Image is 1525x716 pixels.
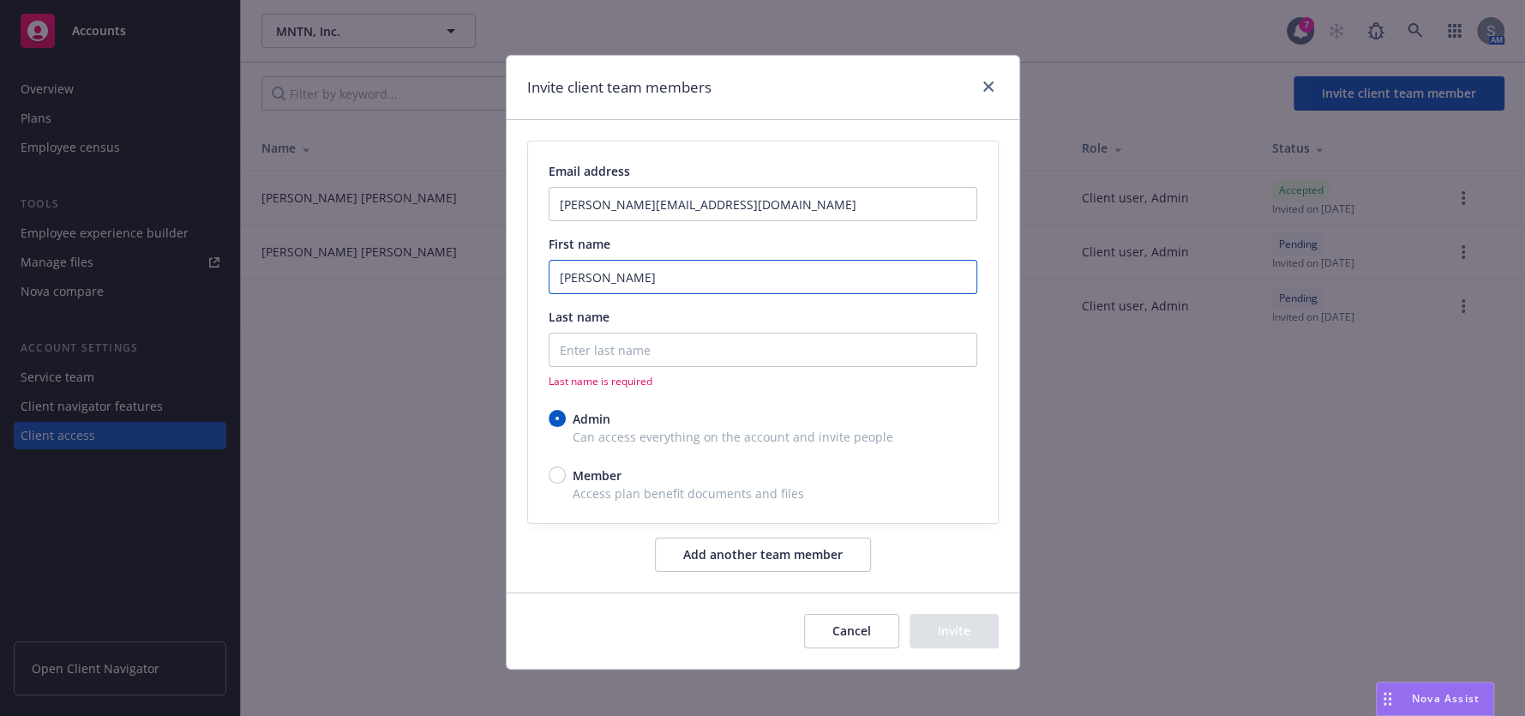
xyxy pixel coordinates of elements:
[549,466,566,484] input: Member
[1376,682,1494,716] button: Nova Assist
[549,410,566,427] input: Admin
[978,76,999,97] a: close
[527,141,999,523] div: email
[1377,683,1398,715] div: Drag to move
[549,309,609,325] span: Last name
[549,163,630,179] span: Email address
[549,187,977,221] input: Enter an email address
[1412,691,1480,706] span: Nova Assist
[804,614,899,648] button: Cancel
[549,374,977,388] span: Last name is required
[527,76,711,99] h1: Invite client team members
[655,538,871,572] button: Add another team member
[549,333,977,367] input: Enter last name
[549,428,977,446] span: Can access everything on the account and invite people
[573,410,610,428] span: Admin
[549,260,977,294] input: Enter first name
[549,236,610,252] span: First name
[573,466,621,484] span: Member
[549,484,977,502] span: Access plan benefit documents and files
